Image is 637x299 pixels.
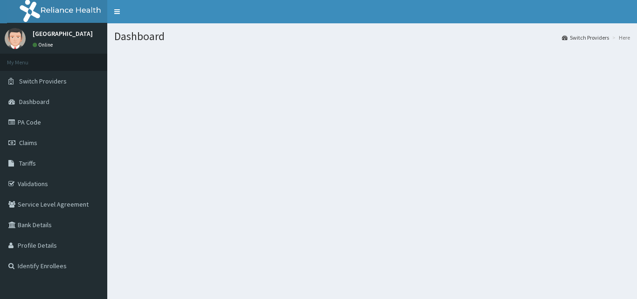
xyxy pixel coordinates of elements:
[562,34,609,42] a: Switch Providers
[19,77,67,85] span: Switch Providers
[19,97,49,106] span: Dashboard
[5,28,26,49] img: User Image
[33,42,55,48] a: Online
[610,34,630,42] li: Here
[19,139,37,147] span: Claims
[19,159,36,167] span: Tariffs
[114,30,630,42] h1: Dashboard
[33,30,93,37] p: [GEOGRAPHIC_DATA]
